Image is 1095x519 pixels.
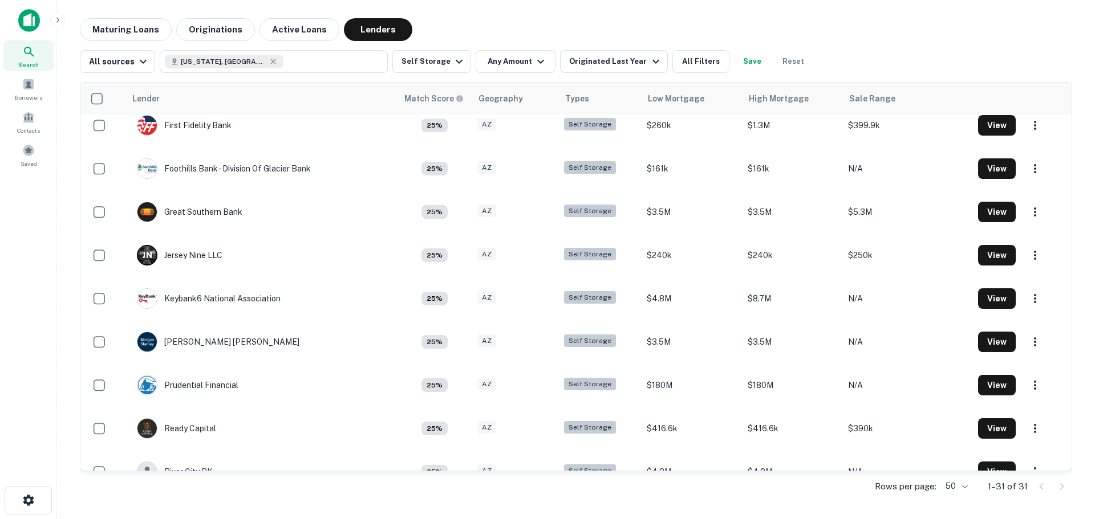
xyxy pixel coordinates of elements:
div: Capitalize uses an advanced AI algorithm to match your search with the best lender. The match sco... [421,248,448,262]
div: Self Storage [564,421,616,434]
button: Self Storage [392,50,471,73]
div: Capitalize uses an advanced AI algorithm to match your search with the best lender. The match sco... [421,205,448,219]
div: AZ [477,464,496,477]
td: $260k [641,104,742,147]
p: J N [142,250,152,261]
button: Reset [775,50,812,73]
img: picture [137,332,157,352]
th: Types [558,83,641,115]
div: Sale Range [849,92,895,105]
div: Capitalize uses an advanced AI algorithm to match your search with the best lender. The match sco... [404,92,464,105]
div: Capitalize uses an advanced AI algorithm to match your search with the best lender. The match sco... [421,162,448,175]
button: View [978,202,1016,222]
td: $416.6k [742,407,843,450]
div: Great Southern Bank [137,202,242,222]
div: AZ [477,378,496,391]
button: View [978,115,1016,136]
div: AZ [477,248,496,261]
div: AZ [477,421,496,434]
td: $3.5M [641,320,742,363]
td: $416.6k [641,407,742,450]
td: N/A [842,147,972,190]
img: capitalize-icon.png [18,9,40,32]
button: Active Loans [259,18,339,41]
td: $240k [641,234,742,277]
iframe: Chat Widget [1038,428,1095,483]
td: N/A [842,450,972,493]
div: Self Storage [564,291,616,304]
button: View [978,461,1016,482]
th: High Mortgage [742,83,843,115]
button: Lenders [344,18,412,41]
div: Ready Capital [137,418,216,439]
td: $161k [742,147,843,190]
button: Save your search to get updates of matches that match your search criteria. [734,50,770,73]
span: Saved [21,159,37,168]
div: All sources [89,55,150,68]
td: $161k [641,147,742,190]
div: Self Storage [564,248,616,261]
div: AZ [477,205,496,218]
div: Self Storage [564,464,616,477]
div: AZ [477,161,496,174]
button: View [978,375,1016,395]
div: Self Storage [564,118,616,131]
div: [PERSON_NAME] [PERSON_NAME] [137,332,299,352]
button: Originations [176,18,255,41]
div: Foothills Bank - Division Of Glacier Bank [137,158,311,179]
img: picture [137,116,157,135]
td: $390k [842,407,972,450]
p: 1–31 of 31 [988,480,1028,493]
div: Originated Last Year [569,55,662,68]
th: Capitalize uses an advanced AI algorithm to match your search with the best lender. The match sco... [398,83,472,115]
div: Prudential Financial [137,375,238,395]
button: Any Amount [476,50,555,73]
td: N/A [842,277,972,320]
th: Sale Range [842,83,972,115]
img: picture [137,159,157,178]
td: $4.8M [742,450,843,493]
td: N/A [842,363,972,407]
img: picture [137,289,157,308]
td: $5.3M [842,190,972,234]
div: High Mortgage [749,92,809,105]
div: Low Mortgage [648,92,704,105]
div: Self Storage [564,378,616,391]
td: $240k [742,234,843,277]
div: Capitalize uses an advanced AI algorithm to match your search with the best lender. The match sco... [421,118,448,132]
h6: Match Score [404,92,461,105]
td: $4.8M [641,450,742,493]
img: picture [137,419,157,438]
div: 50 [941,478,970,495]
div: Self Storage [564,161,616,174]
div: Capitalize uses an advanced AI algorithm to match your search with the best lender. The match sco... [421,422,448,435]
td: $250k [842,234,972,277]
div: Jersey Nine LLC [137,245,222,265]
td: $180M [742,363,843,407]
button: View [978,245,1016,265]
div: Types [565,92,589,105]
span: [US_STATE], [GEOGRAPHIC_DATA] [181,56,266,67]
div: AZ [477,118,496,131]
th: Low Mortgage [641,83,742,115]
button: All sources [80,50,155,73]
span: Borrowers [15,93,42,102]
div: Capitalize uses an advanced AI algorithm to match your search with the best lender. The match sco... [421,465,448,479]
div: Borrowers [3,73,54,104]
div: Keybank6 National Association [137,288,281,309]
a: Contacts [3,107,54,137]
img: picture [137,375,157,395]
th: Lender [125,83,398,115]
div: First Fidelity Bank [137,115,232,136]
span: Search [18,60,39,69]
a: Search [3,40,54,71]
div: Capitalize uses an advanced AI algorithm to match your search with the best lender. The match sco... [421,378,448,392]
button: [US_STATE], [GEOGRAPHIC_DATA] [160,50,388,73]
a: Saved [3,140,54,170]
button: Maturing Loans [80,18,172,41]
td: N/A [842,320,972,363]
div: River City BK [137,461,213,482]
